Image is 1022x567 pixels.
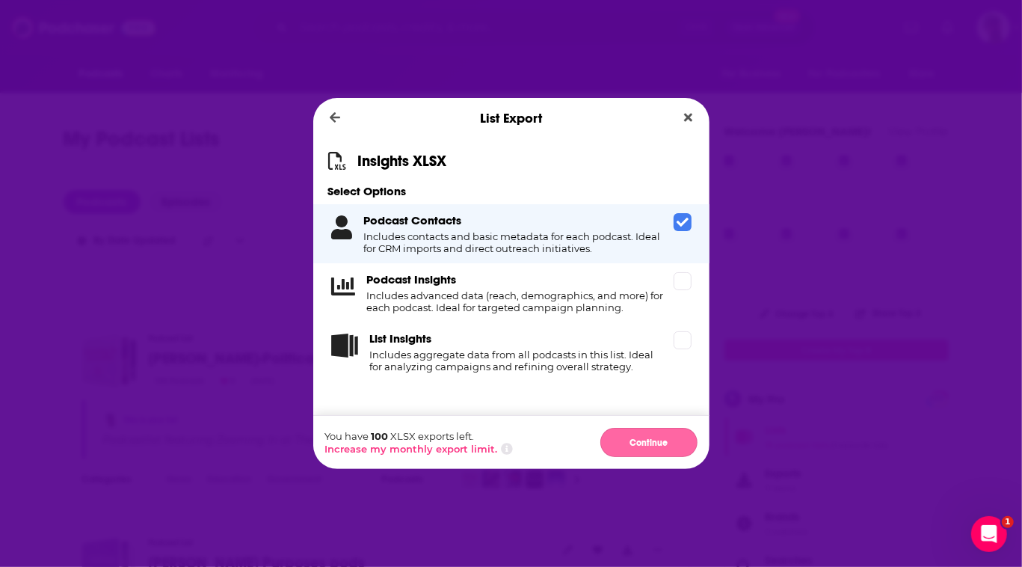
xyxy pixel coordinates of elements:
[364,230,668,254] h4: Includes contacts and basic metadata for each podcast. Ideal for CRM imports and direct outreach ...
[678,108,698,127] button: Close
[364,213,462,227] h3: Podcast Contacts
[325,430,513,442] p: You have XLSX exports left.
[325,443,498,455] button: Increase my monthly export limit.
[313,184,709,198] h3: Select Options
[1002,516,1014,528] span: 1
[600,428,698,457] button: Continue
[358,152,447,171] h1: Insights XLSX
[971,516,1007,552] iframe: Intercom live chat
[313,98,709,138] div: List Export
[372,430,389,442] span: 100
[367,289,668,313] h4: Includes advanced data (reach, demographics, and more) for each podcast. Ideal for targeted campa...
[367,272,457,286] h3: Podcast Insights
[370,331,432,346] h3: List Insights
[370,349,668,373] h4: Includes aggregate data from all podcasts in this list. Ideal for analyzing campaigns and refinin...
